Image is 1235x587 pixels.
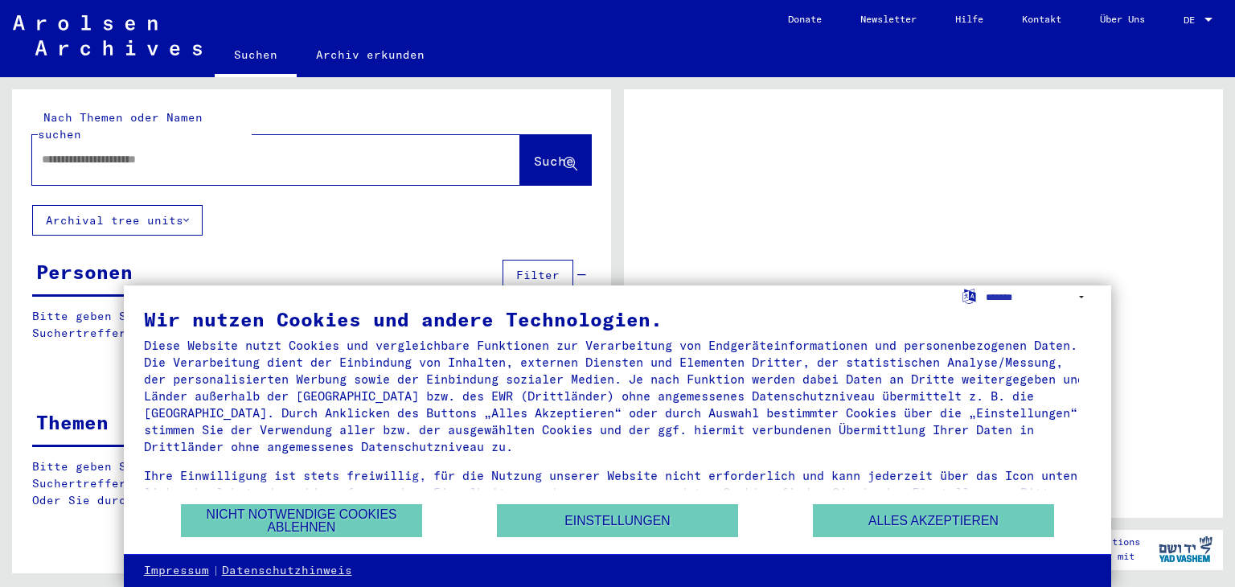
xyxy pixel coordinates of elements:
a: Archiv erkunden [297,35,444,74]
button: Einstellungen [497,504,738,537]
label: Sprache auswählen [961,288,978,303]
button: Archival tree units [32,205,203,236]
button: Nicht notwendige Cookies ablehnen [181,504,422,537]
button: Filter [503,260,573,290]
span: DE [1184,14,1201,26]
button: Suche [520,135,591,185]
div: Diese Website nutzt Cookies und vergleichbare Funktionen zur Verarbeitung von Endgeräteinformatio... [144,337,1092,455]
div: Ihre Einwilligung ist stets freiwillig, für die Nutzung unserer Website nicht erforderlich und ka... [144,467,1092,518]
a: Suchen [215,35,297,77]
div: Personen [36,257,133,286]
a: Impressum [144,563,209,579]
button: Alles akzeptieren [813,504,1054,537]
p: Bitte geben Sie einen Suchbegriff ein oder nutzen Sie die Filter, um Suchertreffer zu erhalten. O... [32,458,591,509]
div: Wir nutzen Cookies und andere Technologien. [144,310,1092,329]
select: Sprache auswählen [986,285,1091,309]
span: Suche [534,153,574,169]
img: yv_logo.png [1155,529,1216,569]
img: Arolsen_neg.svg [13,15,202,55]
a: Datenschutzhinweis [222,563,352,579]
p: Bitte geben Sie einen Suchbegriff ein oder nutzen Sie die Filter, um Suchertreffer zu erhalten. [32,308,590,342]
span: Filter [516,268,560,282]
div: Themen [36,408,109,437]
mat-label: Nach Themen oder Namen suchen [38,110,203,142]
